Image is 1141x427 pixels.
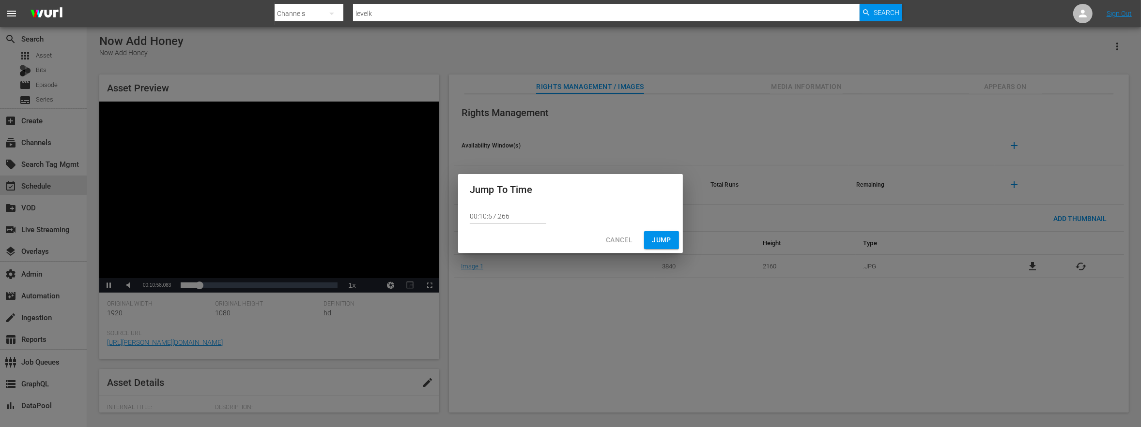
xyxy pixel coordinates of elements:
[606,234,632,246] span: Cancel
[1107,10,1132,17] a: Sign Out
[598,231,640,249] button: Cancel
[652,234,671,246] span: Jump
[6,8,17,19] span: menu
[23,2,70,25] img: ans4CAIJ8jUAAAAAAAAAAAAAAAAAAAAAAAAgQb4GAAAAAAAAAAAAAAAAAAAAAAAAJMjXAAAAAAAAAAAAAAAAAAAAAAAAgAT5G...
[470,182,671,197] h2: Jump To Time
[644,231,679,249] button: Jump
[874,4,899,21] span: Search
